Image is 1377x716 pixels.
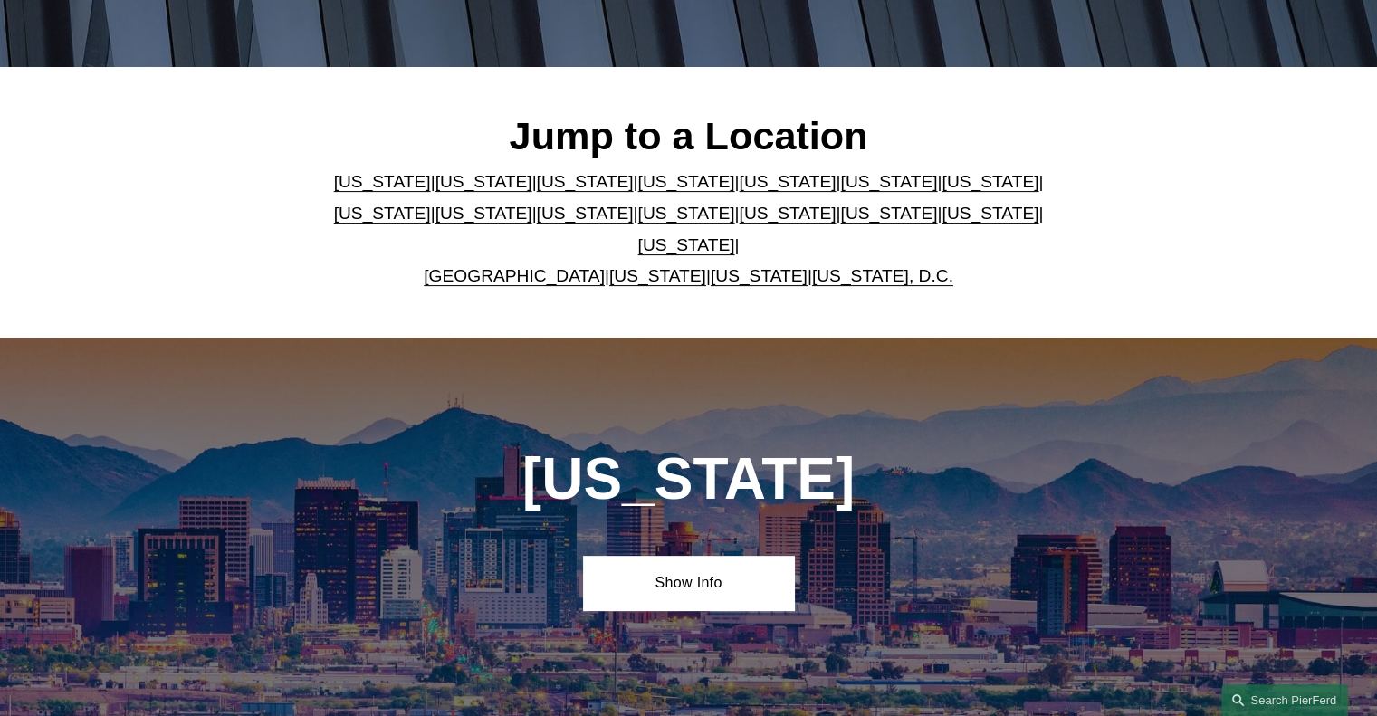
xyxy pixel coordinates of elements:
[435,172,532,191] a: [US_STATE]
[638,172,735,191] a: [US_STATE]
[334,204,431,223] a: [US_STATE]
[424,266,605,285] a: [GEOGRAPHIC_DATA]
[840,204,937,223] a: [US_STATE]
[425,446,952,512] h1: [US_STATE]
[1221,684,1348,716] a: Search this site
[435,204,532,223] a: [US_STATE]
[711,266,808,285] a: [US_STATE]
[537,204,634,223] a: [US_STATE]
[942,172,1038,191] a: [US_STATE]
[319,112,1058,159] h2: Jump to a Location
[609,266,706,285] a: [US_STATE]
[583,556,794,610] a: Show Info
[638,204,735,223] a: [US_STATE]
[638,235,735,254] a: [US_STATE]
[319,167,1058,291] p: | | | | | | | | | | | | | | | | | |
[812,266,953,285] a: [US_STATE], D.C.
[840,172,937,191] a: [US_STATE]
[739,172,836,191] a: [US_STATE]
[739,204,836,223] a: [US_STATE]
[942,204,1038,223] a: [US_STATE]
[334,172,431,191] a: [US_STATE]
[537,172,634,191] a: [US_STATE]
